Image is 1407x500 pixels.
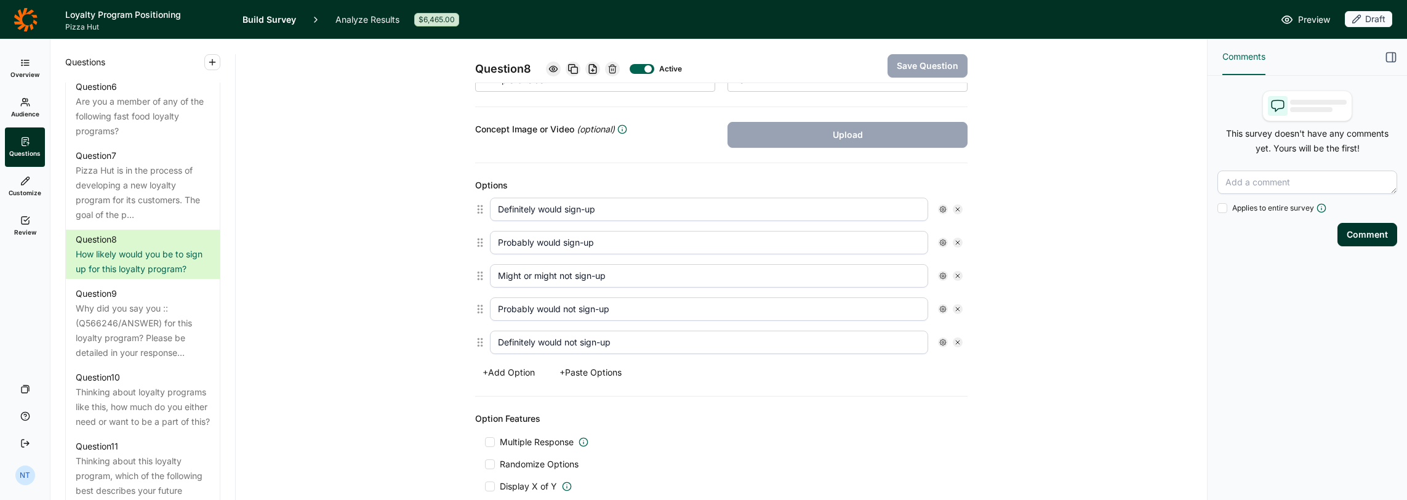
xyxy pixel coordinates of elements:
[938,271,948,281] div: Settings
[888,54,968,78] button: Save Question
[1298,12,1330,27] span: Preview
[76,94,210,139] div: Are you a member of any of the following fast food loyalty programs?
[5,49,45,88] a: Overview
[1222,39,1265,75] button: Comments
[938,337,948,347] div: Settings
[76,385,210,429] div: Thinking about loyalty programs like this, how much do you either need or want to be a part of this?
[10,70,39,79] span: Overview
[1217,126,1397,156] p: This survey doesn't have any comments yet. Yours will be the first!
[14,228,36,236] span: Review
[76,247,210,276] div: How likely would you be to sign up for this loyalty program?
[76,163,210,222] div: Pizza Hut is in the process of developing a new loyalty program for its customers. The goal of th...
[552,364,629,381] button: +Paste Options
[1232,203,1314,213] span: Applies to entire survey
[475,411,968,426] div: Option Features
[938,304,948,314] div: Settings
[475,178,968,193] div: Options
[65,55,105,70] span: Questions
[76,232,117,247] div: Question 8
[1345,11,1392,28] button: Draft
[475,364,542,381] button: +Add Option
[1281,12,1330,27] a: Preview
[953,238,963,248] div: Remove
[76,370,120,385] div: Question 10
[5,206,45,246] a: Review
[475,60,531,78] span: Question 8
[66,284,220,363] a: Question9Why did you say you ::(Q566246/ANSWER) for this loyalty program? Please be detailed in y...
[76,79,117,94] div: Question 6
[5,127,45,167] a: Questions
[500,436,574,448] span: Multiple Response
[11,110,39,118] span: Audience
[65,22,228,32] span: Pizza Hut
[577,122,615,137] span: (optional)
[605,62,620,76] div: Delete
[953,304,963,314] div: Remove
[9,149,41,158] span: Questions
[5,167,45,206] a: Customize
[66,77,220,141] a: Question6Are you a member of any of the following fast food loyalty programs?
[938,238,948,248] div: Settings
[76,286,117,301] div: Question 9
[953,337,963,347] div: Remove
[728,122,968,148] button: Upload
[66,368,220,432] a: Question10Thinking about loyalty programs like this, how much do you either need or want to be a ...
[500,480,557,493] span: Display X of Y
[76,148,116,163] div: Question 7
[66,230,220,279] a: Question8How likely would you be to sign up for this loyalty program?
[475,122,715,137] div: Concept Image or Video
[495,458,579,470] span: Randomize Options
[938,204,948,214] div: Settings
[1337,223,1397,246] button: Comment
[66,146,220,225] a: Question7Pizza Hut is in the process of developing a new loyalty program for its customers. The g...
[5,88,45,127] a: Audience
[9,188,41,197] span: Customize
[65,7,228,22] h1: Loyalty Program Positioning
[76,301,210,360] div: Why did you say you ::(Q566246/ANSWER) for this loyalty program? Please be detailed in your respo...
[659,64,679,74] div: Active
[953,204,963,214] div: Remove
[1345,11,1392,27] div: Draft
[1222,49,1265,64] span: Comments
[76,439,118,454] div: Question 11
[414,13,459,26] div: $6,465.00
[15,466,35,485] div: NT
[953,271,963,281] div: Remove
